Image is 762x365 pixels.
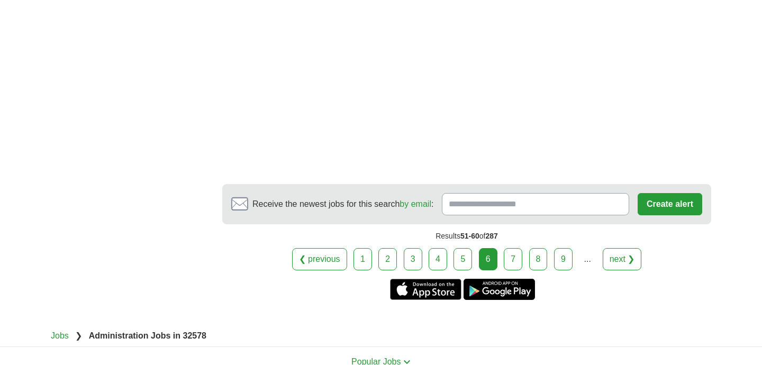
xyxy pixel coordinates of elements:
[89,331,206,340] strong: Administration Jobs in 32578
[460,232,479,240] span: 51-60
[353,248,372,270] a: 1
[464,279,535,300] a: Get the Android app
[404,248,422,270] a: 3
[51,331,69,340] a: Jobs
[75,331,82,340] span: ❯
[252,198,433,211] span: Receive the newest jobs for this search :
[485,232,497,240] span: 287
[403,360,411,364] img: toggle icon
[378,248,397,270] a: 2
[222,224,711,248] div: Results of
[554,248,573,270] a: 9
[529,248,548,270] a: 8
[479,248,497,270] div: 6
[429,248,447,270] a: 4
[292,248,347,270] a: ❮ previous
[453,248,472,270] a: 5
[400,199,431,208] a: by email
[603,248,642,270] a: next ❯
[577,249,598,270] div: ...
[390,279,461,300] a: Get the iPhone app
[638,193,702,215] button: Create alert
[504,248,522,270] a: 7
